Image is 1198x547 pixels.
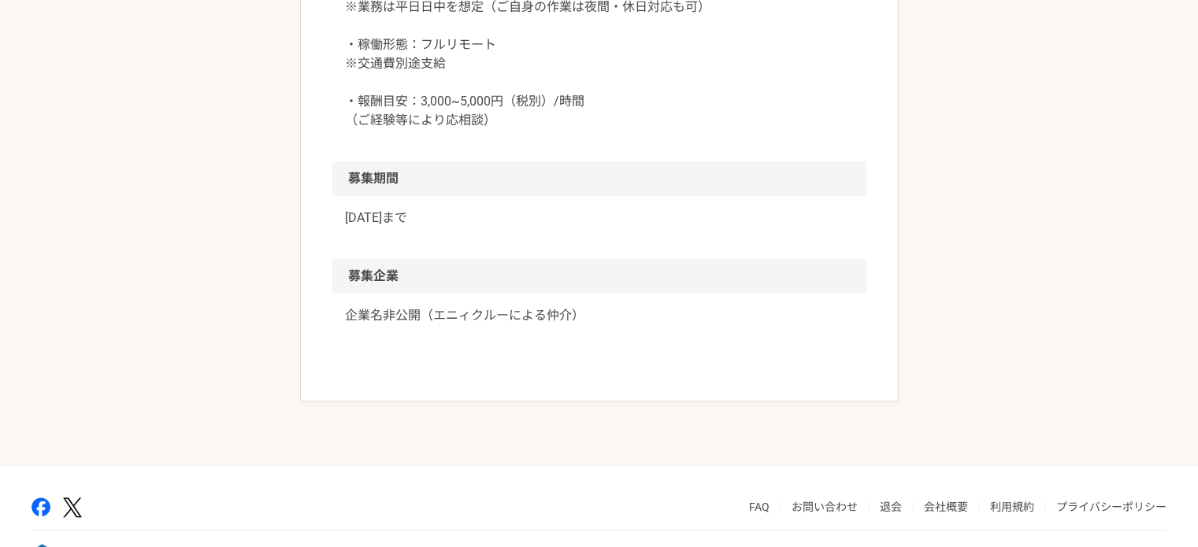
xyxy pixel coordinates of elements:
a: 会社概要 [924,501,968,513]
a: 利用規約 [990,501,1034,513]
a: 退会 [880,501,902,513]
a: プライバシーポリシー [1056,501,1166,513]
img: x-391a3a86.png [63,497,82,517]
a: FAQ [749,501,770,513]
a: お問い合わせ [792,501,858,513]
h2: 募集企業 [332,259,866,294]
p: [DATE]まで [345,209,854,227]
h2: 募集期間 [332,161,866,196]
img: facebook-2adfd474.png [32,497,50,516]
a: 企業名非公開（エニィクルーによる仲介） [345,306,854,325]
